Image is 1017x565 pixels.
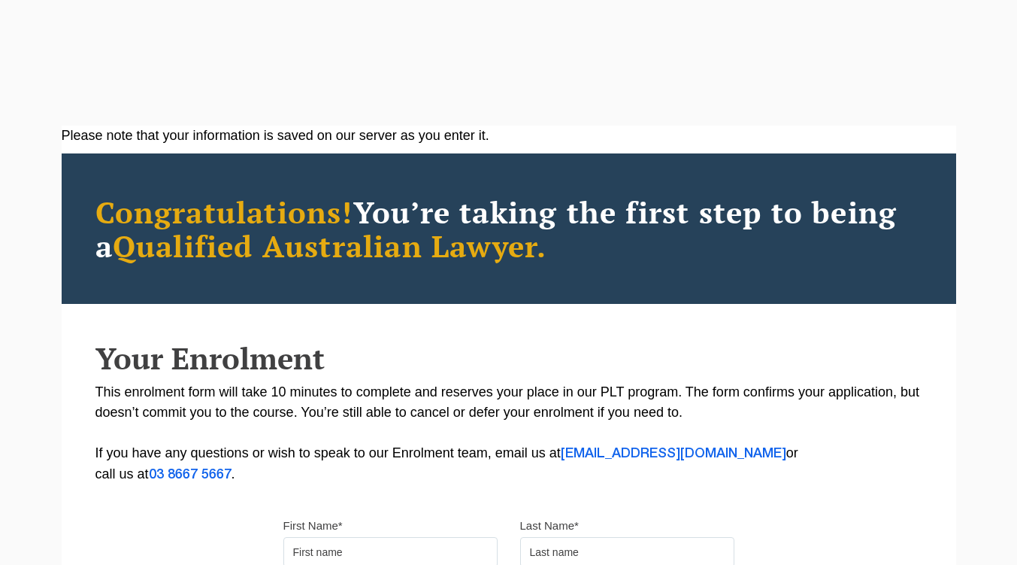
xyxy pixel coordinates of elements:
h2: Your Enrolment [95,342,922,375]
div: Please note that your information is saved on our server as you enter it. [62,126,956,146]
p: This enrolment form will take 10 minutes to complete and reserves your place in our PLT program. ... [95,382,922,485]
span: Congratulations! [95,192,353,232]
label: First Name* [283,518,343,533]
h2: You’re taking the first step to being a [95,195,922,263]
span: Qualified Australian Lawyer. [113,226,547,266]
a: [EMAIL_ADDRESS][DOMAIN_NAME] [561,448,786,460]
label: Last Name* [520,518,579,533]
a: 03 8667 5667 [149,469,232,481]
